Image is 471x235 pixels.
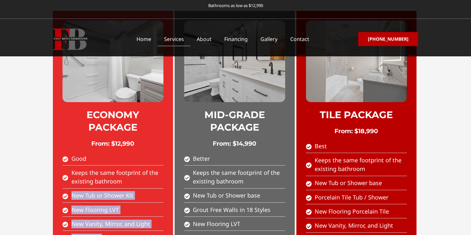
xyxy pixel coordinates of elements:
[70,154,86,163] span: Good
[184,109,285,134] h2: MID-GRADE PACKAGE
[368,37,409,41] span: [PHONE_NUMBER]
[70,168,163,186] span: Keeps the same footprint of the existing bathroom
[62,109,163,134] h2: ECONOMY PACKAGE
[306,109,407,121] h2: TILE PACKAGE
[313,207,389,216] span: New Flooring Porcelain Tile
[184,140,285,148] h2: From: $14,990
[191,191,260,200] span: New Tub or Shower base
[191,154,210,163] span: Better
[313,156,407,173] span: Keeps the same footprint of the existing bathroom
[53,28,87,50] img: Fast Bath Makeover icon
[191,206,270,214] span: Grout Free Walls in 18 Styles
[254,32,284,46] a: Gallery
[218,32,254,46] a: Financing
[358,32,418,46] a: [PHONE_NUMBER]
[70,206,119,214] span: New Flooring LVT
[313,179,382,187] span: New Tub or Shower base
[62,140,163,148] h2: From: $12,990
[313,142,327,150] span: Best
[313,221,393,230] span: New Vanity, Mirror, and Light
[190,32,218,46] a: About
[284,32,316,46] a: Contact
[130,32,158,46] a: Home
[70,191,133,200] span: New Tub or Shower Kit
[306,127,407,135] h2: From: $18,990
[158,32,190,46] a: Services
[191,168,285,186] span: Keeps the same footprint of the existing bathroom
[191,220,240,228] span: New Flooring LVT
[70,220,150,228] span: New Vanity, Mirror, and Light
[313,193,388,202] span: Porcelain Tile Tub / Shower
